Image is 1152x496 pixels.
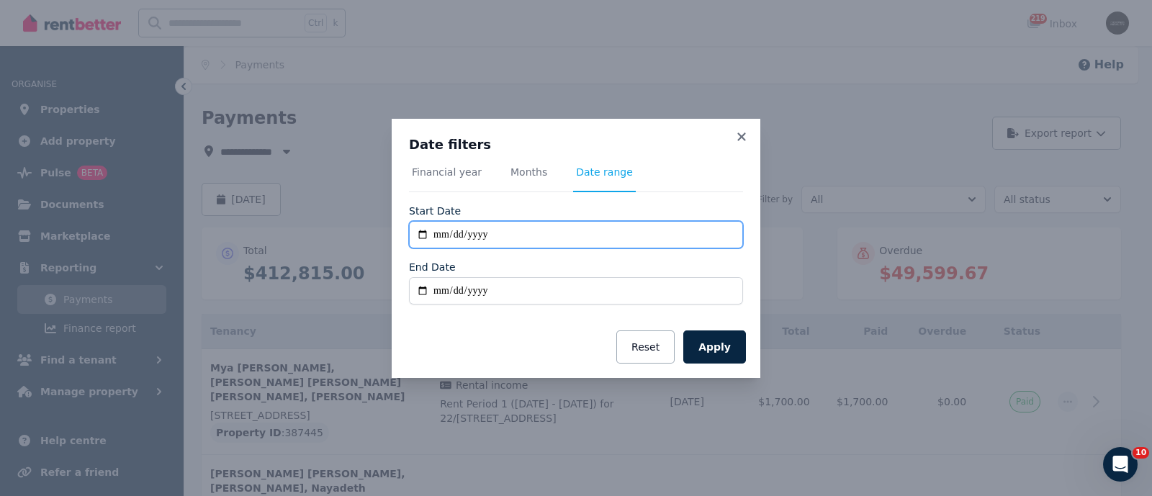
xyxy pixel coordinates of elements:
span: Months [510,165,547,179]
h3: Date filters [409,136,743,153]
span: 10 [1133,447,1149,459]
iframe: Intercom live chat [1103,447,1138,482]
nav: Tabs [409,165,743,192]
label: End Date [409,260,456,274]
span: Financial year [412,165,482,179]
span: Date range [576,165,633,179]
button: Apply [683,330,746,364]
button: Reset [616,330,675,364]
label: Start Date [409,204,461,218]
